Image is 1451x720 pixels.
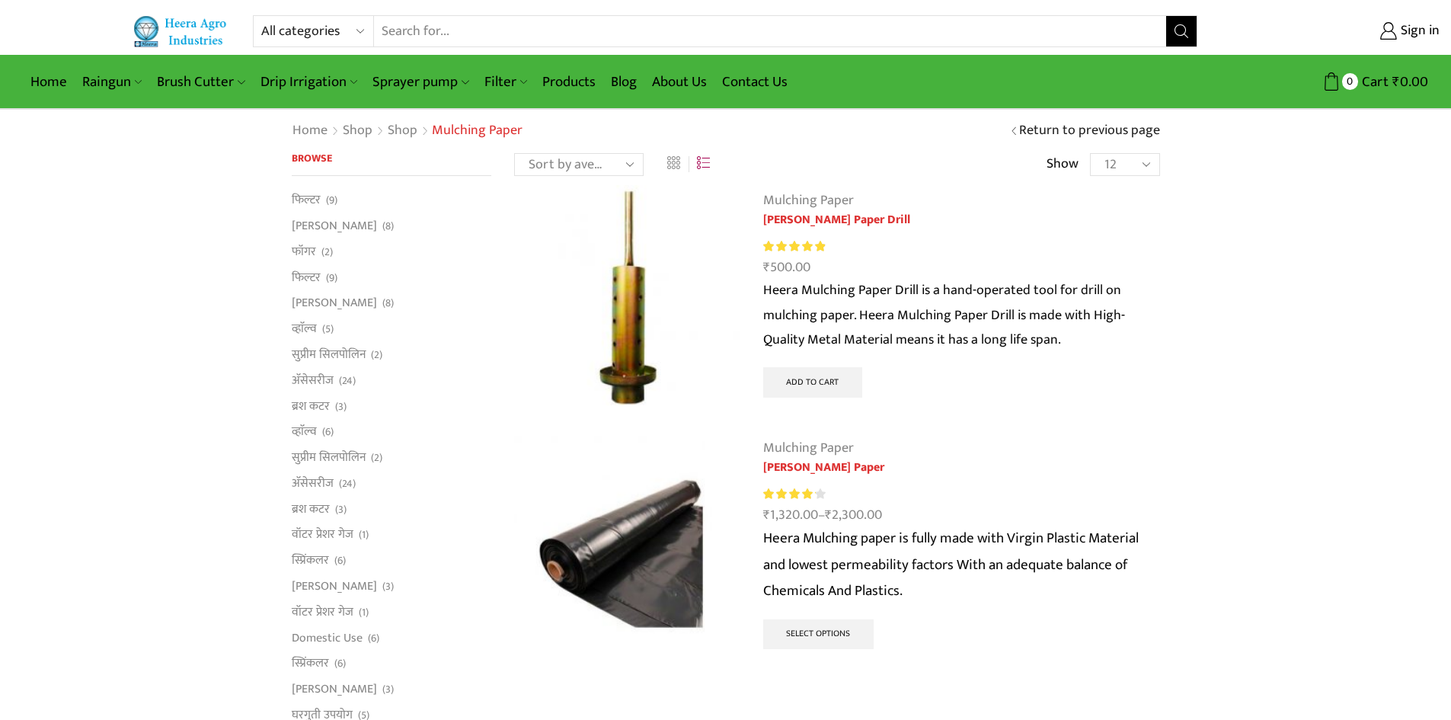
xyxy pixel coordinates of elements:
[1213,68,1428,96] a: 0 Cart ₹0.00
[763,505,1160,526] span: –
[371,450,382,466] span: (2)
[763,189,854,212] a: Mulching Paper
[1019,121,1160,141] a: Return to previous page
[292,121,523,141] nav: Breadcrumb
[321,245,333,260] span: (2)
[763,486,816,502] span: Rated out of 5
[292,677,377,702] a: [PERSON_NAME]
[292,149,332,167] span: Browse
[514,185,740,411] img: Heera Mulching Paper Drill
[365,64,476,100] a: Sprayer pump
[292,121,328,141] a: Home
[825,504,882,526] bdi: 2,300.00
[149,64,252,100] a: Brush Cutter
[326,193,337,208] span: (9)
[825,504,832,526] span: ₹
[75,64,149,100] a: Raingun
[763,256,770,279] span: ₹
[763,211,1160,229] a: [PERSON_NAME] Paper Drill
[1397,21,1440,41] span: Sign in
[763,256,810,279] bdi: 500.00
[535,64,603,100] a: Products
[292,213,377,239] a: [PERSON_NAME]
[292,341,366,367] a: सुप्रीम सिलपोलिन
[292,316,317,342] a: व्हाॅल्व
[432,123,523,139] h1: Mulching Paper
[382,219,394,234] span: (8)
[359,605,369,620] span: (1)
[322,424,334,440] span: (6)
[292,574,377,600] a: [PERSON_NAME]
[514,435,740,661] img: Heera Mulching Paper
[292,599,353,625] a: वॉटर प्रेशर गेज
[1358,72,1389,92] span: Cart
[1392,70,1428,94] bdi: 0.00
[763,367,863,398] a: Add to cart: “Heera Mulching Paper Drill”
[292,264,321,290] a: फिल्टर
[763,486,825,502] div: Rated 4.27 out of 5
[368,631,379,646] span: (6)
[326,270,337,286] span: (9)
[334,656,346,671] span: (6)
[292,470,334,496] a: अ‍ॅसेसरीज
[292,522,353,548] a: वॉटर प्रेशर गेज
[339,373,356,389] span: (24)
[292,393,330,419] a: ब्रश कटर
[339,476,356,491] span: (24)
[763,278,1160,352] div: Heera Mulching Paper Drill is a hand-operated tool for drill on mulching paper. Heera Mulching Pa...
[292,625,363,651] a: Domestic Use
[714,64,795,100] a: Contact Us
[322,322,334,337] span: (5)
[359,527,369,542] span: (1)
[292,191,321,213] a: फिल्टर
[335,399,347,414] span: (3)
[763,526,1139,602] span: Heera Mulching paper is fully made with Virgin Plastic Material and lowest permeability factors W...
[253,64,365,100] a: Drip Irrigation
[292,367,334,393] a: अ‍ॅसेसरीज
[1342,73,1358,89] span: 0
[763,504,818,526] bdi: 1,320.00
[763,238,825,254] span: Rated out of 5
[763,459,1160,477] a: [PERSON_NAME] Paper
[382,579,394,594] span: (3)
[763,437,854,459] a: Mulching Paper
[382,682,394,697] span: (3)
[335,502,347,517] span: (3)
[763,238,825,254] div: Rated 5.00 out of 5
[763,619,874,650] a: Select options for “Heera Mulching Paper”
[1220,18,1440,45] a: Sign in
[292,290,377,316] a: [PERSON_NAME]
[292,445,366,471] a: सुप्रीम सिलपोलिन
[342,121,373,141] a: Shop
[1392,70,1400,94] span: ₹
[382,296,394,311] span: (8)
[603,64,644,100] a: Blog
[292,419,317,445] a: व्हाॅल्व
[292,548,329,574] a: स्प्रिंकलर
[644,64,714,100] a: About Us
[763,504,770,526] span: ₹
[514,153,644,176] select: Shop order
[23,64,75,100] a: Home
[387,121,418,141] a: Shop
[292,496,330,522] a: ब्रश कटर
[1166,16,1197,46] button: Search button
[374,16,1167,46] input: Search for...
[477,64,535,100] a: Filter
[292,651,329,677] a: स्प्रिंकलर
[292,238,316,264] a: फॉगर
[334,553,346,568] span: (6)
[371,347,382,363] span: (2)
[1047,155,1079,174] span: Show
